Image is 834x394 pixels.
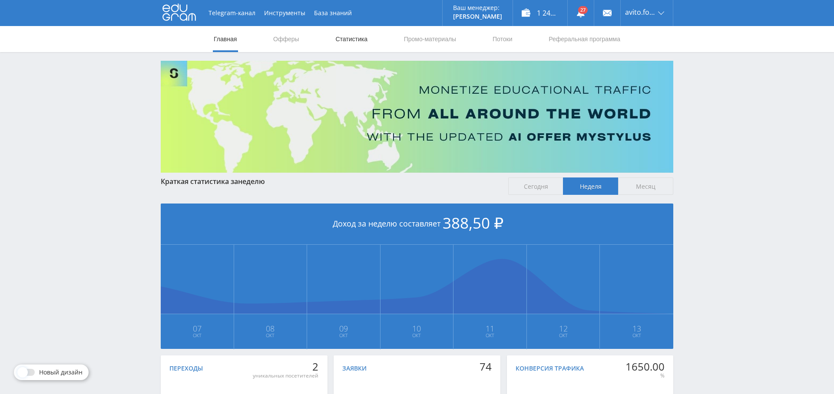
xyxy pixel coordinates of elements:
span: 13 [600,325,673,332]
div: уникальных посетителей [253,372,318,379]
a: Потоки [492,26,513,52]
span: неделю [238,177,265,186]
div: % [625,372,665,379]
div: 1650.00 [625,361,665,373]
span: Окт [161,332,233,339]
span: Окт [308,332,380,339]
a: Главная [213,26,238,52]
span: Сегодня [508,177,563,195]
div: Доход за неделю составляет [161,204,673,245]
div: 74 [480,361,492,373]
div: Переходы [169,365,203,372]
span: Окт [235,332,307,339]
img: Banner [161,61,673,173]
span: 10 [381,325,453,332]
span: Окт [454,332,526,339]
span: 12 [527,325,599,332]
span: Неделя [563,177,618,195]
span: 08 [235,325,307,332]
span: 07 [161,325,233,332]
span: 11 [454,325,526,332]
a: Промо-материалы [403,26,457,52]
span: avito.formulatraffica26 [625,9,655,16]
a: Офферы [272,26,300,52]
p: [PERSON_NAME] [453,13,502,20]
a: Статистика [334,26,368,52]
div: Конверсия трафика [516,365,584,372]
span: Месяц [618,177,673,195]
a: Реферальная программа [548,26,621,52]
div: 2 [253,361,318,373]
span: Новый дизайн [39,369,83,376]
span: Окт [600,332,673,339]
span: Окт [381,332,453,339]
span: Окт [527,332,599,339]
div: Заявки [342,365,367,372]
span: 388,50 ₽ [443,213,503,233]
p: Ваш менеджер: [453,4,502,11]
div: Краткая статистика за [161,177,500,185]
span: 09 [308,325,380,332]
